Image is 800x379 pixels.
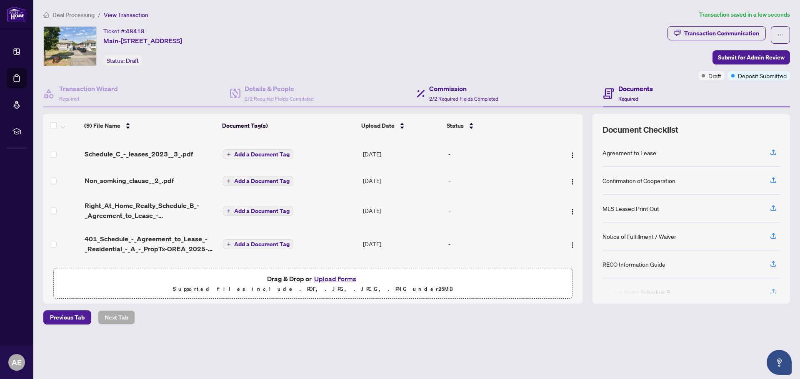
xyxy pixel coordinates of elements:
button: Add a Document Tag [223,176,293,186]
span: Schedule_C_-_leases_2023__3_.pdf [85,149,193,159]
span: Non_somking_clause__2_.pdf [85,176,174,186]
img: logo [7,6,27,22]
td: [DATE] [360,194,445,227]
td: [DATE] [360,141,445,167]
span: View Transaction [104,11,148,19]
div: MLS Leased Print Out [602,204,659,213]
div: Transaction Communication [684,27,759,40]
span: 48418 [126,27,145,35]
button: Add a Document Tag [223,206,293,216]
span: Add a Document Tag [234,241,290,247]
span: Drag & Drop orUpload FormsSupported files include .PDF, .JPG, .JPEG, .PNG under25MB [54,268,572,299]
span: plus [227,152,231,156]
div: - [448,176,549,185]
span: Upload Date [361,121,395,130]
span: ellipsis [777,32,783,38]
span: plus [227,209,231,213]
button: Next Tab [98,310,135,325]
div: RECO Information Guide [602,260,665,269]
p: Supported files include .PDF, .JPG, .JPEG, .PNG under 25 MB [59,284,567,294]
span: Draft [126,57,139,64]
span: Required [59,96,79,102]
img: Logo [569,208,576,215]
span: Draft [708,71,721,80]
h4: Transaction Wizard [59,84,118,94]
button: Logo [566,147,579,161]
th: Upload Date [358,114,443,137]
div: - [448,206,549,215]
span: AE [12,357,22,368]
span: 2/2 Required Fields Completed [429,96,498,102]
th: Document Tag(s) [219,114,358,137]
span: Required [618,96,638,102]
span: 2/2 Required Fields Completed [245,96,314,102]
button: Logo [566,237,579,250]
button: Add a Document Tag [223,176,293,186]
span: Submit for Admin Review [718,51,785,64]
button: Previous Tab [43,310,91,325]
span: Previous Tab [50,311,85,324]
th: Status [443,114,550,137]
button: Transaction Communication [667,26,766,40]
button: Add a Document Tag [223,149,293,159]
th: (9) File Name [81,114,219,137]
img: IMG-W12286543_1.jpg [44,27,96,66]
span: Status [447,121,464,130]
span: Add a Document Tag [234,208,290,214]
td: [DATE] [360,227,445,260]
h4: Commission [429,84,498,94]
div: Status: [103,55,142,66]
span: Right_At_Home_Realty_Schedule_B_-_Agreement_to_Lease_-_Residential__4__2025-08-09_01_18_30.pdf [85,201,217,220]
button: Logo [566,204,579,217]
img: Logo [569,178,576,185]
button: Upload Forms [312,273,359,284]
button: Add a Document Tag [223,206,293,216]
span: Drag & Drop or [267,273,359,284]
td: [DATE] [360,260,445,287]
li: / [98,10,100,20]
img: Logo [569,152,576,159]
span: Document Checklist [602,124,678,136]
span: (9) File Name [84,121,120,130]
button: Add a Document Tag [223,239,293,249]
span: Deposit Submitted [738,71,787,80]
button: Open asap [767,350,792,375]
span: home [43,12,49,18]
h4: Details & People [245,84,314,94]
article: Transaction saved in a few seconds [699,10,790,20]
div: Confirmation of Cooperation [602,176,675,185]
span: Add a Document Tag [234,178,290,184]
span: Add a Document Tag [234,151,290,157]
div: Agreement to Lease [602,148,656,157]
td: [DATE] [360,167,445,194]
button: Add a Document Tag [223,239,293,250]
div: - [448,239,549,248]
div: Ticket #: [103,26,145,36]
img: Logo [569,242,576,248]
button: Logo [566,174,579,187]
span: Main-[STREET_ADDRESS] [103,36,182,46]
span: 401_Schedule_-_Agreement_to_Lease_-_Residential_-_A_-_PropTx-OREA_2025-08-09_02_11_19 1.pdf [85,234,217,254]
span: Deal Processing [52,11,95,19]
span: plus [227,242,231,246]
div: Notice of Fulfillment / Waiver [602,232,676,241]
div: - [448,149,549,159]
button: Submit for Admin Review [712,50,790,64]
h4: Documents [618,84,653,94]
span: plus [227,179,231,183]
button: Add a Document Tag [223,149,293,160]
